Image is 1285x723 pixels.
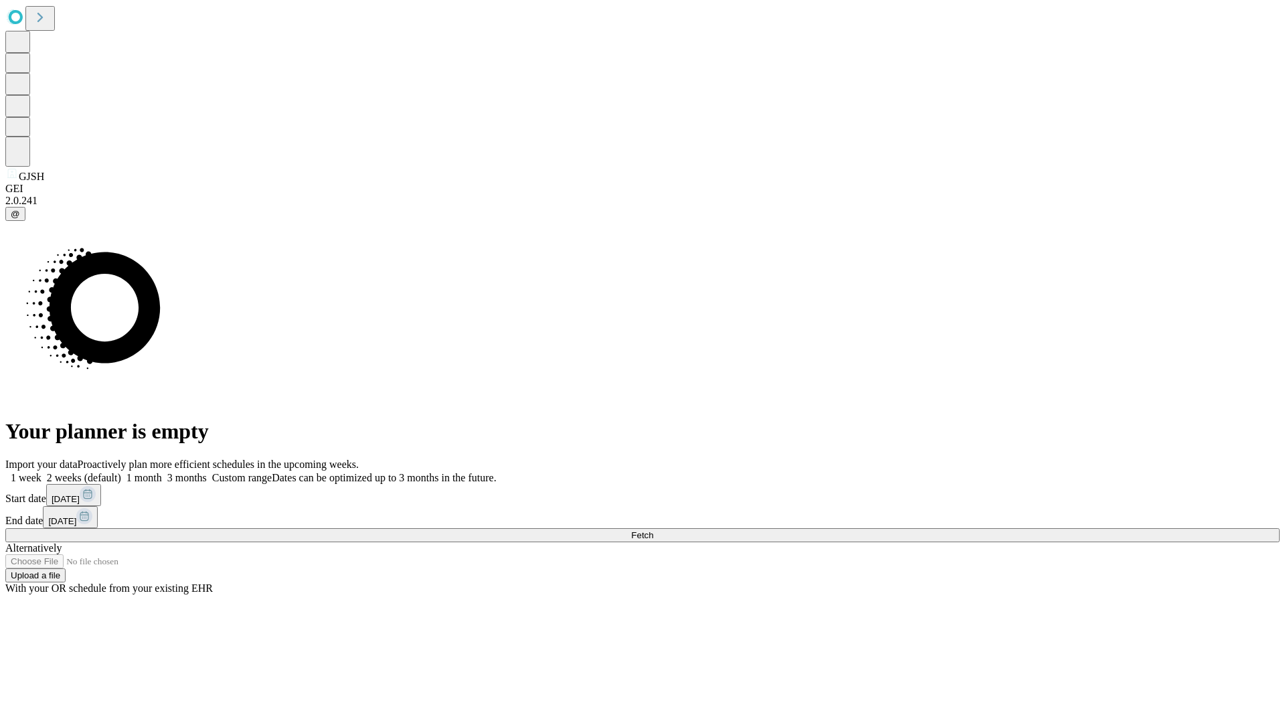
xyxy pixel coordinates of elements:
div: 2.0.241 [5,195,1280,207]
div: End date [5,506,1280,528]
span: Alternatively [5,542,62,554]
span: Fetch [631,530,653,540]
span: [DATE] [48,516,76,526]
span: 3 months [167,472,207,483]
span: 2 weeks (default) [47,472,121,483]
button: Upload a file [5,568,66,582]
span: @ [11,209,20,219]
span: [DATE] [52,494,80,504]
span: With your OR schedule from your existing EHR [5,582,213,594]
button: [DATE] [43,506,98,528]
span: 1 week [11,472,41,483]
div: Start date [5,484,1280,506]
button: Fetch [5,528,1280,542]
span: Dates can be optimized up to 3 months in the future. [272,472,496,483]
span: Import your data [5,459,78,470]
button: [DATE] [46,484,101,506]
div: GEI [5,183,1280,195]
span: Custom range [212,472,272,483]
button: @ [5,207,25,221]
span: Proactively plan more efficient schedules in the upcoming weeks. [78,459,359,470]
h1: Your planner is empty [5,419,1280,444]
span: 1 month [126,472,162,483]
span: GJSH [19,171,44,182]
